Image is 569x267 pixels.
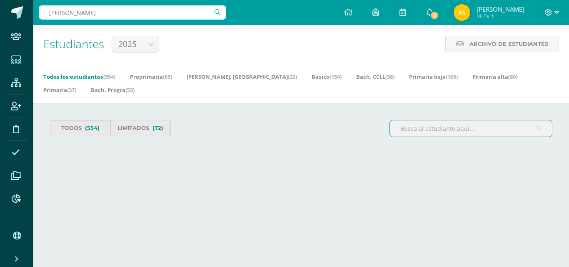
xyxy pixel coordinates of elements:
span: (72) [152,120,163,136]
a: Todos los estudiantes(554) [43,70,115,83]
span: (37) [67,86,76,94]
a: Primaria(37) [43,83,76,97]
span: (38) [385,73,394,80]
a: Básico(154) [312,70,342,83]
span: (154) [329,73,342,80]
span: (554) [85,120,100,136]
a: Bach. Progra(53) [91,83,135,97]
a: 2025 [112,36,159,52]
input: Busca al estudiante aquí... [390,120,552,137]
span: (554) [103,73,115,80]
a: Todos(554) [50,120,110,136]
span: 2025 [118,36,137,52]
a: [PERSON_NAME]. [GEOGRAPHIC_DATA](22) [187,70,297,83]
span: (22) [288,73,297,80]
a: Archivo de Estudiantes [445,36,559,52]
input: Busca un usuario... [39,5,226,20]
a: Bach. CCLL(38) [356,70,394,83]
a: Preprimaria(65) [130,70,172,83]
a: Primaria baja(105) [409,70,458,83]
a: Limitados(72) [110,120,171,136]
span: (65) [163,73,172,80]
span: (105) [446,73,458,80]
img: 0abf21bd2d0a573e157d53e234304166.png [454,4,470,21]
span: (53) [125,86,135,94]
span: Archivo de Estudiantes [469,36,548,52]
span: Mi Perfil [477,12,524,20]
span: (80) [508,73,517,80]
span: [PERSON_NAME] [477,5,524,13]
span: 5 [430,11,439,20]
span: Estudiantes [43,36,104,52]
a: Primaria alta(80) [472,70,517,83]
